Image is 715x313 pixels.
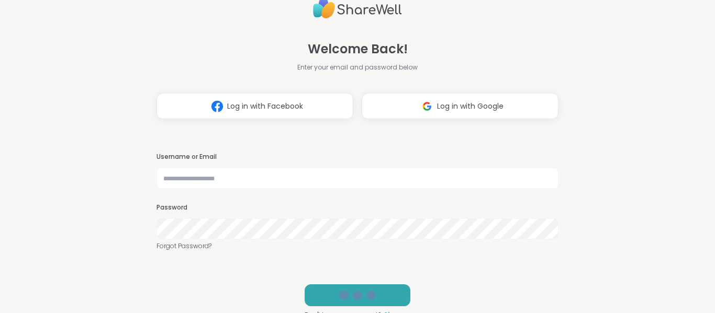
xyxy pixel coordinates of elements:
span: Enter your email and password below [297,63,418,72]
h3: Password [157,203,558,212]
span: Welcome Back! [308,40,408,59]
a: Forgot Password? [157,241,558,251]
h3: Username or Email [157,153,558,161]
